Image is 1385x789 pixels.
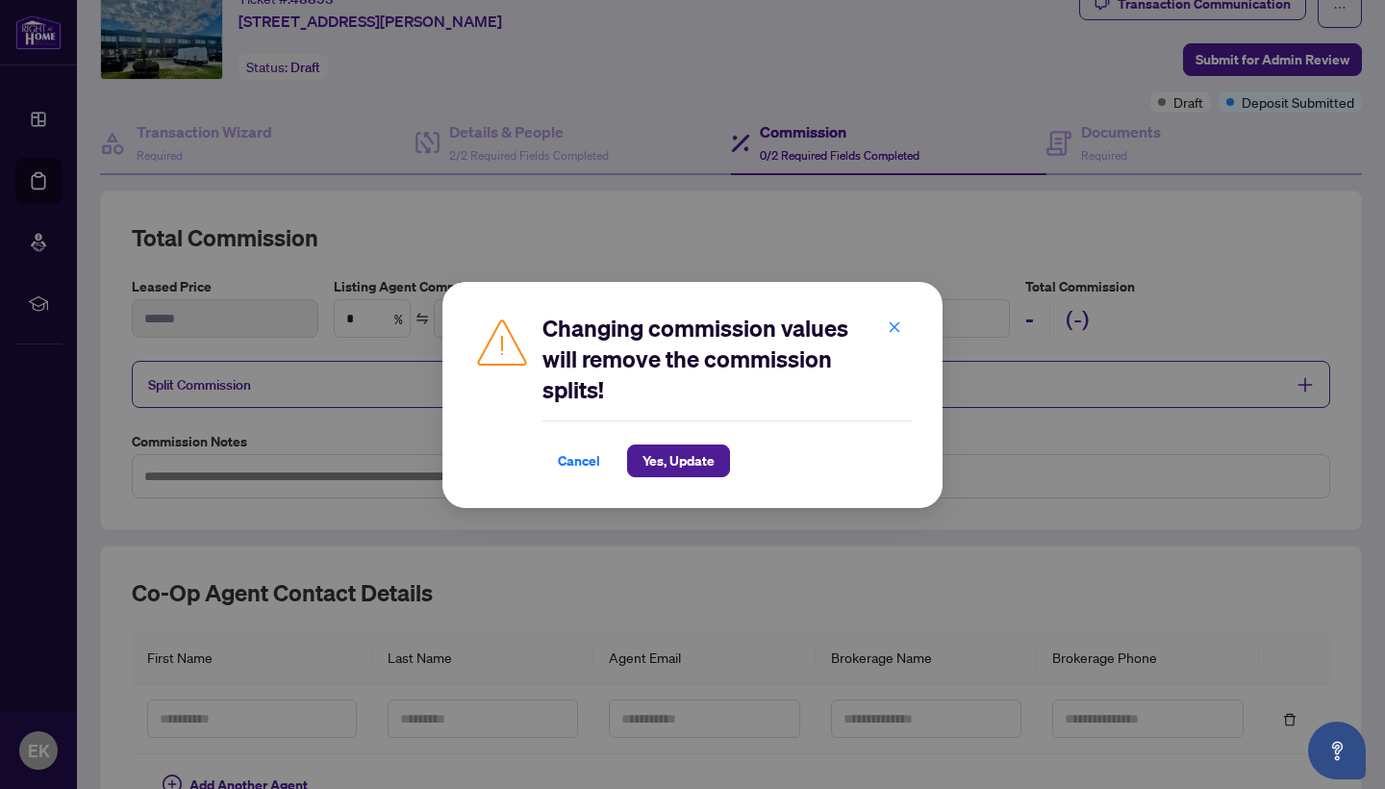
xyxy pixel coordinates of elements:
button: Open asap [1308,722,1366,779]
button: Cancel [542,445,616,477]
button: Yes, Update [627,445,730,477]
span: close [888,319,901,333]
img: Caution Icon [473,313,531,370]
span: Cancel [558,445,600,476]
span: Yes, Update [642,445,715,476]
h2: Changing commission values will remove the commission splits! [542,313,912,405]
